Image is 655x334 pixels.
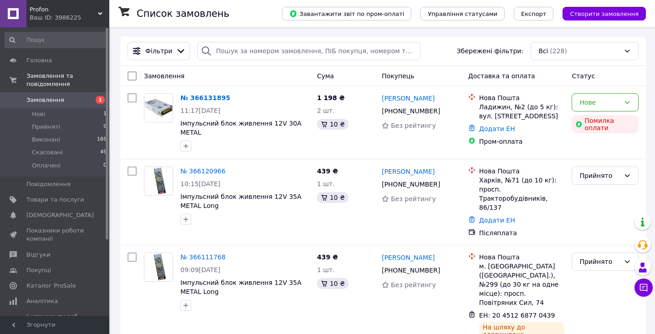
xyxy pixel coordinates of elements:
[317,278,348,289] div: 10 ₴
[553,10,646,17] a: Створити замовлення
[96,96,105,104] span: 1
[103,110,107,118] span: 1
[26,96,64,104] span: Замовлення
[32,136,60,144] span: Виконані
[479,312,555,319] span: ЕН: 20 4512 6877 0439
[180,193,302,209] a: Імпульсний блок живлення 12V 35A METAL Long
[538,46,548,56] span: Всі
[144,93,173,122] a: Фото товару
[317,72,334,80] span: Cума
[30,14,109,22] div: Ваш ID: 3986225
[317,119,348,130] div: 10 ₴
[180,94,230,101] a: № 366131895
[468,72,535,80] span: Доставка та оплата
[579,171,620,181] div: Прийнято
[635,278,653,297] button: Чат з покупцем
[479,167,565,176] div: Нова Пошта
[391,195,436,202] span: Без рейтингу
[26,196,84,204] span: Товари та послуги
[579,257,620,267] div: Прийнято
[144,253,173,281] img: Фото товару
[317,94,345,101] span: 1 198 ₴
[380,264,442,277] div: [PHONE_NUMBER]
[26,282,76,290] span: Каталог ProSale
[317,253,338,261] span: 439 ₴
[197,42,420,60] input: Пошук за номером замовлення, ПІБ покупця, номером телефону, Email, номером накладної
[5,32,107,48] input: Пошук
[103,162,107,170] span: 0
[380,178,442,191] div: [PHONE_NUMBER]
[572,72,595,80] span: Статус
[382,94,435,103] a: [PERSON_NAME]
[479,228,565,238] div: Післяплата
[420,7,505,20] button: Управління статусами
[26,297,58,305] span: Аналітика
[479,102,565,121] div: Ладижин, №2 (до 5 кг): вул. [STREET_ADDRESS]
[457,46,523,56] span: Збережені фільтри:
[282,7,411,20] button: Завантажити звіт по пром-оплаті
[479,125,515,132] a: Додати ЕН
[26,313,84,329] span: Інструменти веб-майстра та SEO
[514,7,554,20] button: Експорт
[100,148,107,157] span: 49
[479,93,565,102] div: Нова Пошта
[180,180,220,187] span: 10:15[DATE]
[32,148,63,157] span: Скасовані
[380,105,442,117] div: [PHONE_NUMBER]
[180,266,220,273] span: 09:09[DATE]
[145,46,172,56] span: Фільтри
[479,253,565,262] div: Нова Пошта
[317,167,338,175] span: 439 ₴
[570,10,639,17] span: Створити замовлення
[521,10,547,17] span: Експорт
[32,123,60,131] span: Прийняті
[479,176,565,212] div: Харків, №71 (до 10 кг): просп. Тракторобудівників, 86/137
[428,10,497,17] span: Управління статусами
[180,279,302,295] a: Імпульсний блок живлення 12V 35A METAL Long
[382,72,414,80] span: Покупець
[289,10,404,18] span: Завантажити звіт по пром-оплаті
[572,115,639,133] div: Помилка оплати
[479,137,565,146] div: Пром-оплата
[97,136,107,144] span: 169
[30,5,98,14] span: Profon
[26,227,84,243] span: Показники роботи компанії
[479,217,515,224] a: Додати ЕН
[563,7,646,20] button: Створити замовлення
[103,123,107,131] span: 9
[26,56,52,65] span: Головна
[180,120,302,136] a: Імпульсний блок живлення 12V 30A METAL
[26,72,109,88] span: Замовлення та повідомлення
[550,47,567,55] span: (228)
[144,167,173,196] a: Фото товару
[32,162,61,170] span: Оплачені
[26,266,51,274] span: Покупці
[382,253,435,262] a: [PERSON_NAME]
[382,167,435,176] a: [PERSON_NAME]
[26,180,71,188] span: Повідомлення
[180,107,220,114] span: 11:17[DATE]
[137,8,229,19] h1: Список замовлень
[26,211,94,219] span: [DEMOGRAPHIC_DATA]
[391,281,436,288] span: Без рейтингу
[144,167,173,195] img: Фото товару
[144,94,173,122] img: Фото товару
[317,180,335,187] span: 1 шт.
[180,253,225,261] a: № 366111768
[579,97,620,107] div: Нове
[391,122,436,129] span: Без рейтингу
[317,192,348,203] div: 10 ₴
[317,266,335,273] span: 1 шт.
[32,110,45,118] span: Нові
[479,262,565,307] div: м. [GEOGRAPHIC_DATA] ([GEOGRAPHIC_DATA].), №299 (до 30 кг на одне місце): просп. Повітряних Сил, 74
[144,72,184,80] span: Замовлення
[317,107,335,114] span: 2 шт.
[180,167,225,175] a: № 366120966
[26,251,50,259] span: Відгуки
